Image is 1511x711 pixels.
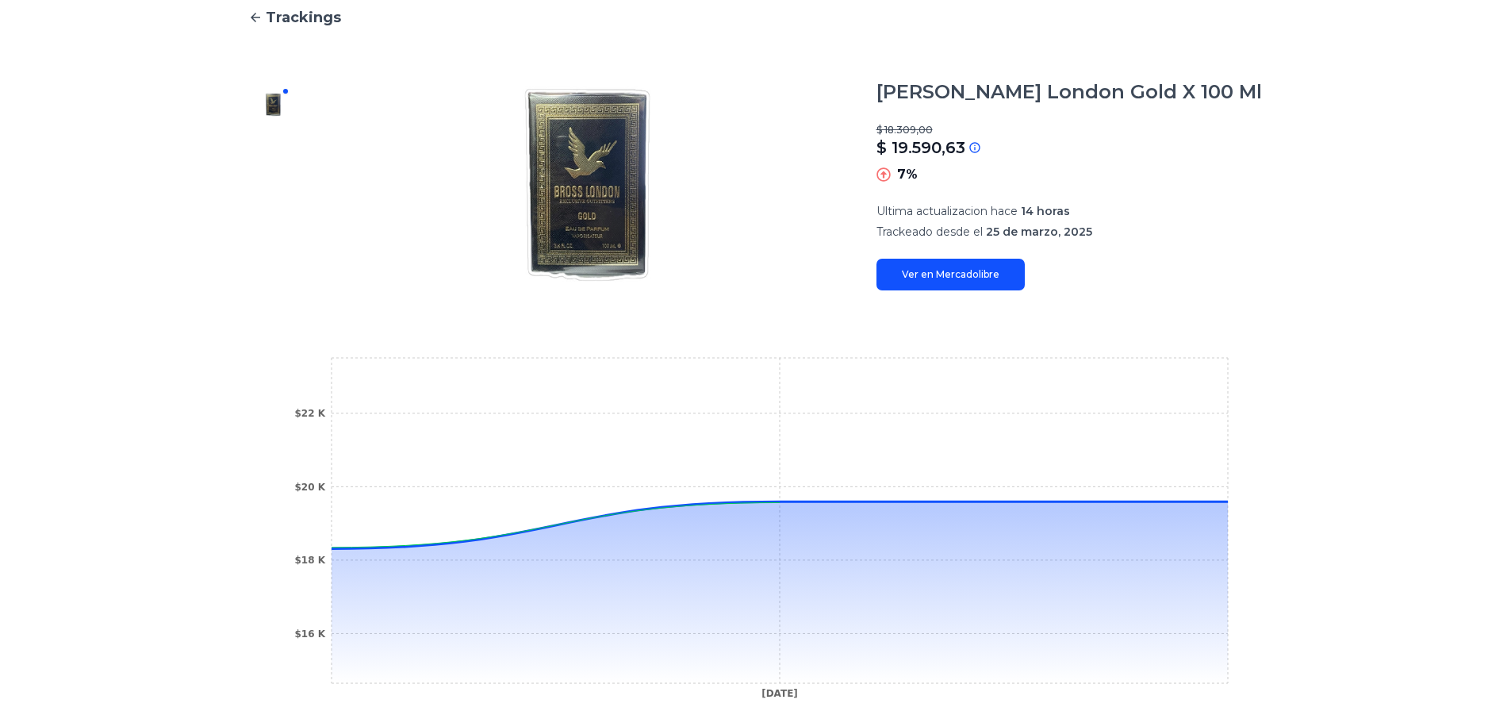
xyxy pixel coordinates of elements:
[876,225,983,239] span: Trackeado desde el
[876,124,1264,136] p: $ 18.309,00
[876,79,1262,105] h1: [PERSON_NAME] London Gold X 100 Ml
[266,6,341,29] span: Trackings
[261,92,286,117] img: Bross London Gold X 100 Ml
[1021,204,1070,218] span: 14 horas
[876,136,965,159] p: $ 19.590,63
[876,259,1025,290] a: Ver en Mercadolibre
[294,555,325,566] tspan: $18 K
[897,165,918,184] p: 7%
[294,482,325,493] tspan: $20 K
[986,225,1092,239] span: 25 de marzo, 2025
[331,79,845,290] img: Bross London Gold X 100 Ml
[876,204,1018,218] span: Ultima actualizacion hace
[761,688,798,699] tspan: [DATE]
[294,628,325,640] tspan: $16 K
[294,408,325,419] tspan: $22 K
[248,6,1264,29] a: Trackings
